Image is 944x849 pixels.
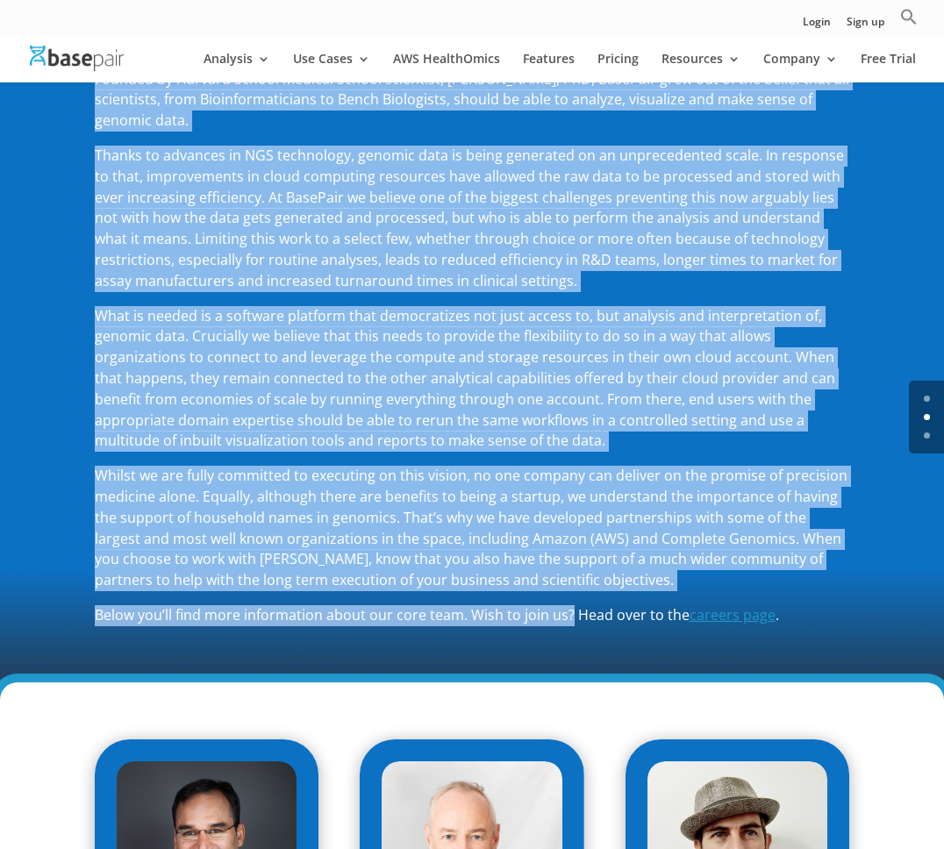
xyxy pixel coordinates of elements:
a: Company [763,53,838,82]
iframe: Drift Widget Chat Controller [856,761,923,828]
a: Free Trial [861,53,916,82]
a: 0 [924,396,930,402]
a: Features [523,53,575,82]
img: Basepair [30,46,124,71]
a: Analysis [204,53,270,82]
svg: Search [900,8,918,25]
a: Pricing [597,53,639,82]
a: Use Cases [293,53,370,82]
a: AWS HealthOmics [393,53,500,82]
p: Founded by Harvard School Medical School scientist, [PERSON_NAME], PhD, BasePair grew out of the ... [95,69,850,146]
span: Thanks to advances in NGS technology, genomic data is being generated on an unprecedented scale. ... [95,146,844,290]
span: . [776,605,779,624]
span: Whilst we are fully committed to executing on this vision, no one company can deliver on the prom... [95,466,847,589]
a: Login [803,17,831,35]
span: Below you’ll find more information about our core team. Wish to join us? Head over to the [95,605,690,624]
a: Resources [662,53,740,82]
a: careers page [690,605,776,624]
a: Search Icon Link [900,8,918,35]
p: What is needed is a software platform that democratizes not just access to, but analysis and inte... [95,306,850,467]
a: 2 [924,432,930,439]
a: Sign up [847,17,884,35]
a: 1 [924,414,930,420]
